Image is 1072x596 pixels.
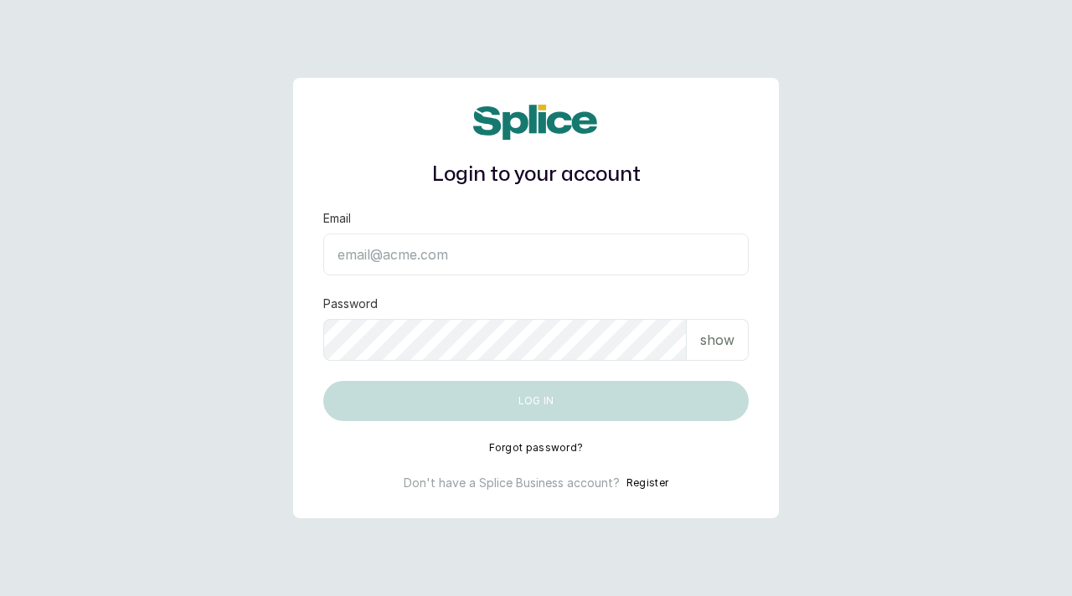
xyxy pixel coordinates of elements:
[626,475,668,491] button: Register
[323,295,378,312] label: Password
[323,160,749,190] h1: Login to your account
[323,381,749,421] button: Log in
[700,330,734,350] p: show
[323,234,749,275] input: email@acme.com
[323,210,351,227] label: Email
[489,441,584,455] button: Forgot password?
[404,475,620,491] p: Don't have a Splice Business account?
